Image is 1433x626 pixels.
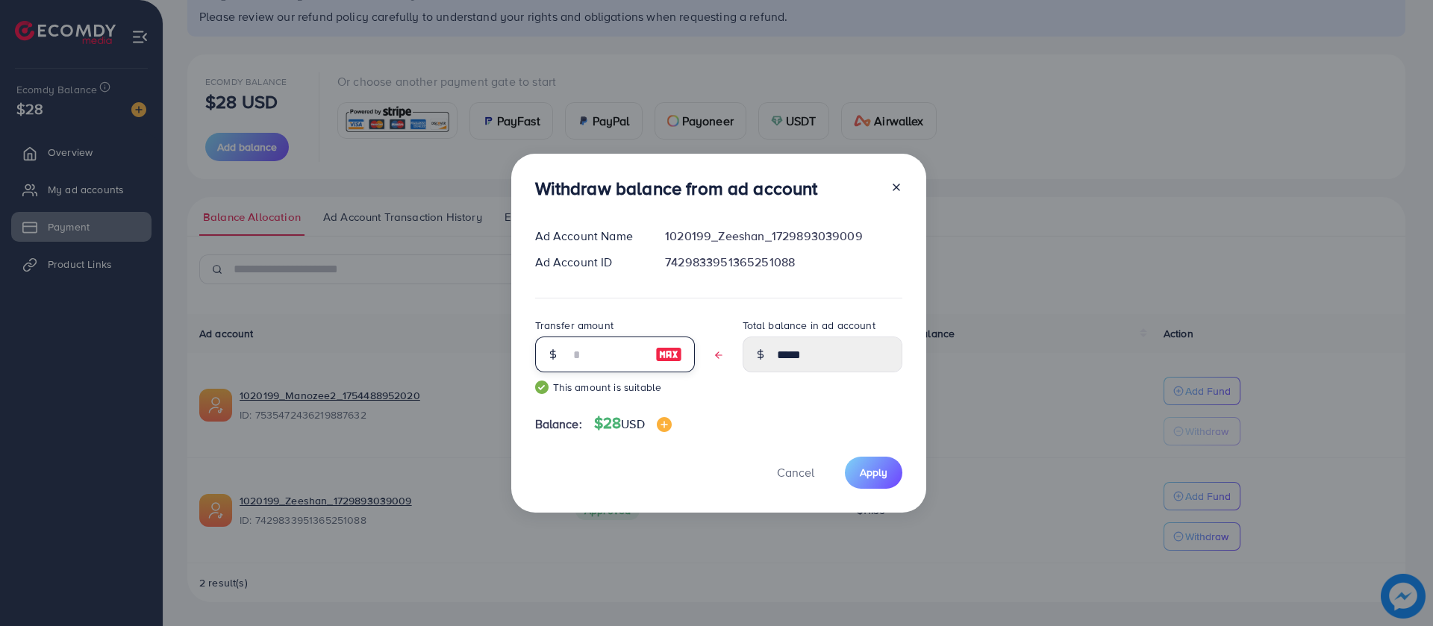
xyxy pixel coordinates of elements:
[758,457,833,489] button: Cancel
[523,228,654,245] div: Ad Account Name
[535,380,695,395] small: This amount is suitable
[655,345,682,363] img: image
[860,465,887,480] span: Apply
[743,318,875,333] label: Total balance in ad account
[653,228,914,245] div: 1020199_Zeeshan_1729893039009
[594,414,672,433] h4: $28
[523,254,654,271] div: Ad Account ID
[535,318,614,333] label: Transfer amount
[845,457,902,489] button: Apply
[653,254,914,271] div: 7429833951365251088
[621,416,644,432] span: USD
[777,464,814,481] span: Cancel
[535,178,818,199] h3: Withdraw balance from ad account
[535,416,582,433] span: Balance:
[535,381,549,394] img: guide
[657,417,672,432] img: image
